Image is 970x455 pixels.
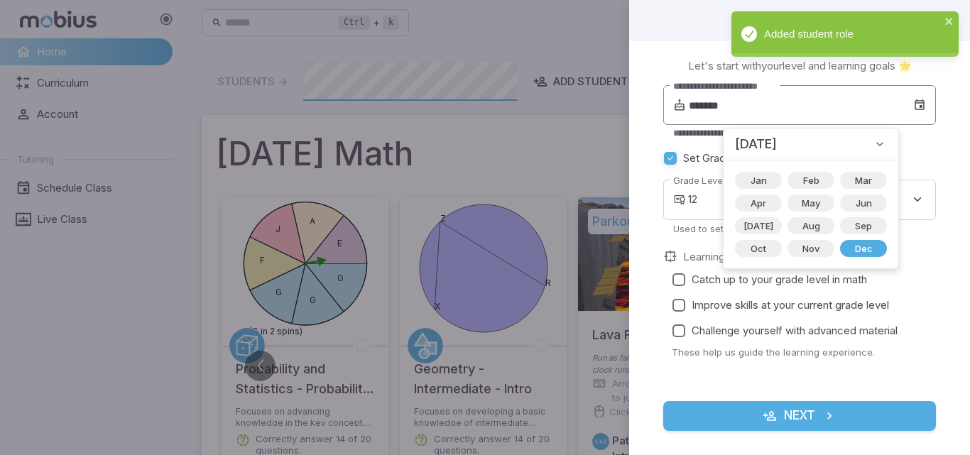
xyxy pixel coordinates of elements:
[735,219,782,233] span: [DATE]
[840,172,887,189] div: Mar
[847,196,881,210] span: Jun
[688,58,912,74] p: Let's start with your level and learning goals 🌟
[692,297,889,313] span: Improve skills at your current grade level
[742,241,775,256] span: Oct
[788,172,834,189] div: Feb
[663,401,936,431] button: Next
[731,11,959,57] div: Added student role
[673,222,926,235] p: Used to set lesson and tournament levels.
[788,194,834,212] div: May
[794,241,828,256] span: Nov
[672,346,936,358] p: These help us guide the learning experience.
[742,196,775,210] span: Apr
[683,249,756,265] label: Learning Goals
[795,173,828,187] span: Feb
[840,217,887,234] div: Sep
[683,150,778,166] span: Set Grade Manually
[793,196,829,210] span: May
[788,217,834,234] div: Aug
[840,240,887,257] div: Dec
[692,272,867,287] span: Catch up to your grade level in math
[846,173,881,187] span: Mar
[735,217,782,234] div: [DATE]
[673,174,725,187] label: Grade Level
[692,323,898,339] span: Challenge yourself with advanced material
[788,240,834,257] div: Nov
[735,194,782,212] div: Apr
[735,134,777,154] span: [DATE]
[846,241,881,256] span: Dec
[735,172,782,189] div: Jan
[944,16,954,29] button: close
[735,240,782,257] div: Oct
[742,173,775,187] span: Jan
[840,194,887,212] div: Jun
[688,180,936,220] div: 12
[794,219,829,233] span: Aug
[846,219,881,233] span: Sep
